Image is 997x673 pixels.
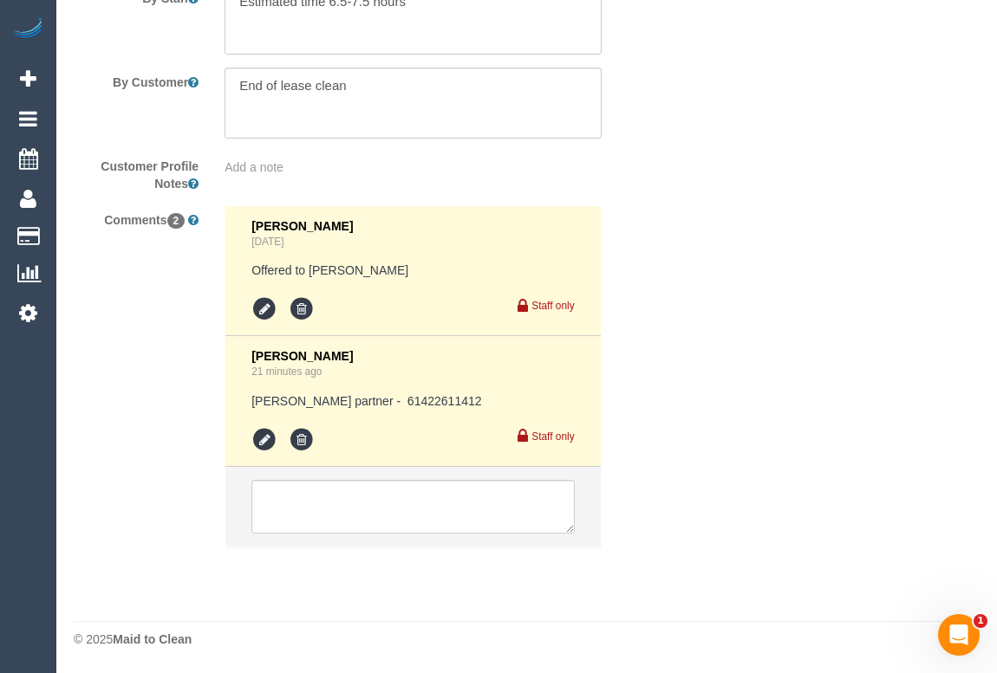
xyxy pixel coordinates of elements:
iframe: Intercom live chat [938,614,980,656]
span: 1 [974,614,987,628]
a: [DATE] [251,236,283,248]
div: © 2025 [74,631,980,648]
a: 21 minutes ago [251,366,322,378]
span: 2 [167,213,186,229]
span: [PERSON_NAME] [251,349,353,363]
span: Add a note [225,160,283,174]
span: [PERSON_NAME] [251,219,353,233]
img: Automaid Logo [10,17,45,42]
pre: [PERSON_NAME] partner - 61422611412 [251,392,574,410]
pre: Offered to [PERSON_NAME] [251,262,574,279]
label: Customer Profile Notes [61,152,212,192]
small: Staff only [531,300,574,312]
strong: Maid to Clean [113,632,192,646]
label: By Customer [61,68,212,91]
label: Comments [61,205,212,229]
small: Staff only [531,430,574,443]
